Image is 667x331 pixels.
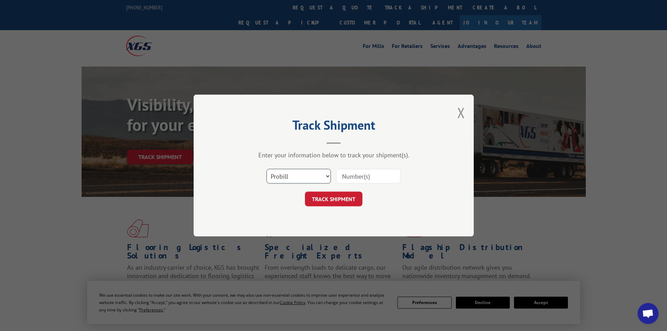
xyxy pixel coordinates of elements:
button: Close modal [457,103,465,122]
h2: Track Shipment [229,120,439,133]
input: Number(s) [336,169,401,184]
div: Open chat [638,303,659,324]
div: Enter your information below to track your shipment(s). [229,151,439,159]
button: TRACK SHIPMENT [305,192,362,206]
